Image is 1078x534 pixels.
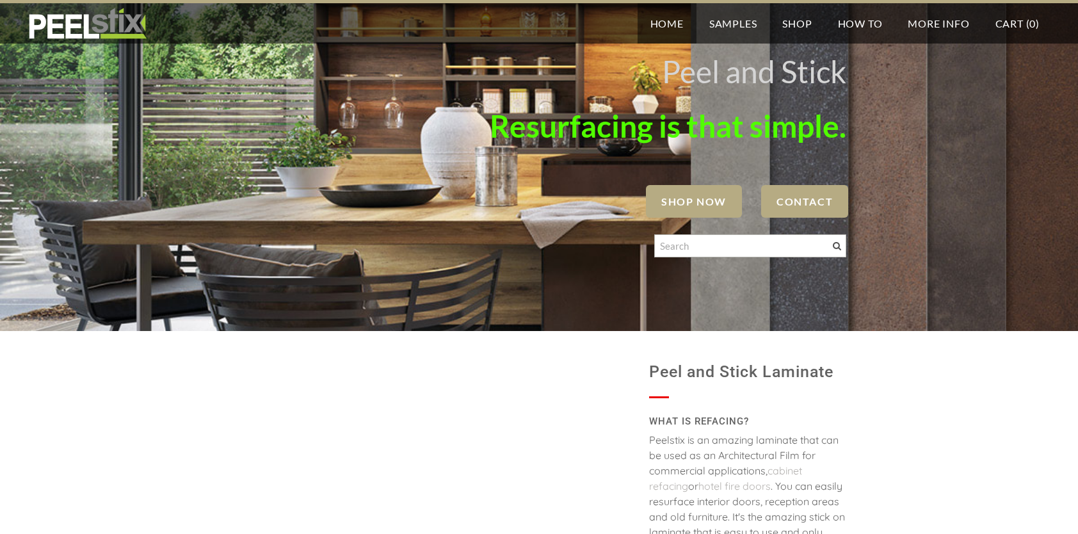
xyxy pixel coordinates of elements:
[654,234,846,257] input: Search
[769,3,825,44] a: Shop
[698,480,771,492] a: hotel fire doors
[983,3,1052,44] a: Cart (0)
[638,3,696,44] a: Home
[662,53,846,90] font: Peel and Stick ​
[649,357,846,387] h1: Peel and Stick Laminate
[833,242,841,250] span: Search
[490,108,846,144] font: Resurfacing is that simple.
[761,185,848,218] a: Contact
[649,411,846,432] h2: WHAT IS REFACING?
[649,464,802,492] a: cabinet refacing
[696,3,770,44] a: Samples
[895,3,982,44] a: More Info
[646,185,742,218] a: SHOP NOW
[1029,17,1036,29] span: 0
[825,3,896,44] a: How To
[26,8,149,40] img: REFACE SUPPLIES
